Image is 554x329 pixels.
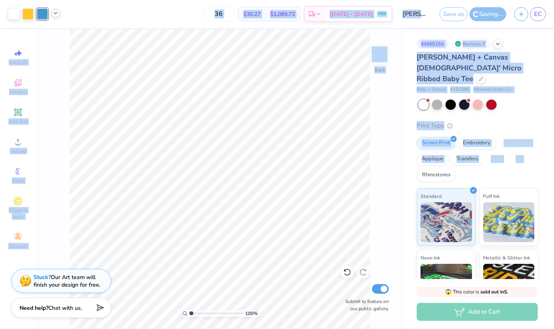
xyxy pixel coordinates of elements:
strong: Stuck? [34,273,51,281]
span: [PERSON_NAME] + Canvas [DEMOGRAPHIC_DATA]' Micro Ribbed Baby Tee [417,52,522,84]
input: – – [203,7,234,21]
span: Decorate [8,243,28,249]
span: [DATE] - [DATE] [330,10,373,18]
span: Standard [420,192,442,200]
div: Applique [417,153,449,165]
span: Neon Ink [420,253,440,262]
div: Our Art team will finish your design for free. [34,273,100,289]
span: 100 % [245,310,258,317]
span: This color is . [445,288,509,295]
span: Image AI [9,59,28,66]
div: Digital Print [498,137,537,149]
span: EC [534,10,542,19]
label: Submit to feature on our public gallery. [341,298,389,312]
img: Neon Ink [420,264,472,304]
span: Greek [12,177,24,184]
div: Embroidery [458,137,496,149]
span: Clipart & logos [4,207,32,220]
span: Minimum Order: 12 + [474,86,514,93]
span: $1,089.72 [270,10,295,18]
img: Metallic & Glitter Ink [483,264,535,304]
div: # 458519A [417,39,449,49]
strong: sold out in S [481,289,508,295]
span: Upload [10,148,26,154]
div: Back [375,66,385,74]
div: Revision 7 [453,39,490,49]
span: $30.27 [243,10,261,18]
div: Vinyl [486,153,508,165]
div: Print Type [417,121,538,130]
input: Untitled Design [397,6,436,22]
span: Metallic & Glitter Ink [483,253,530,262]
img: Back [372,46,388,62]
strong: Need help? [20,304,48,312]
span: Designs [9,89,27,95]
div: Transfers [451,153,483,165]
span: Bella + Canvas [417,86,446,93]
span: 😱 [445,288,452,296]
span: Puff Ink [483,192,500,200]
div: Rhinestones [417,169,456,181]
img: Puff Ink [483,202,535,242]
span: Chat with us. [48,304,82,312]
div: Foil [510,153,529,165]
span: FREE [378,11,386,17]
img: Standard [420,202,472,242]
span: Add Text [8,118,28,125]
div: Screen Print [417,137,456,149]
a: EC [530,7,546,21]
span: # 1010BE [450,86,470,93]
